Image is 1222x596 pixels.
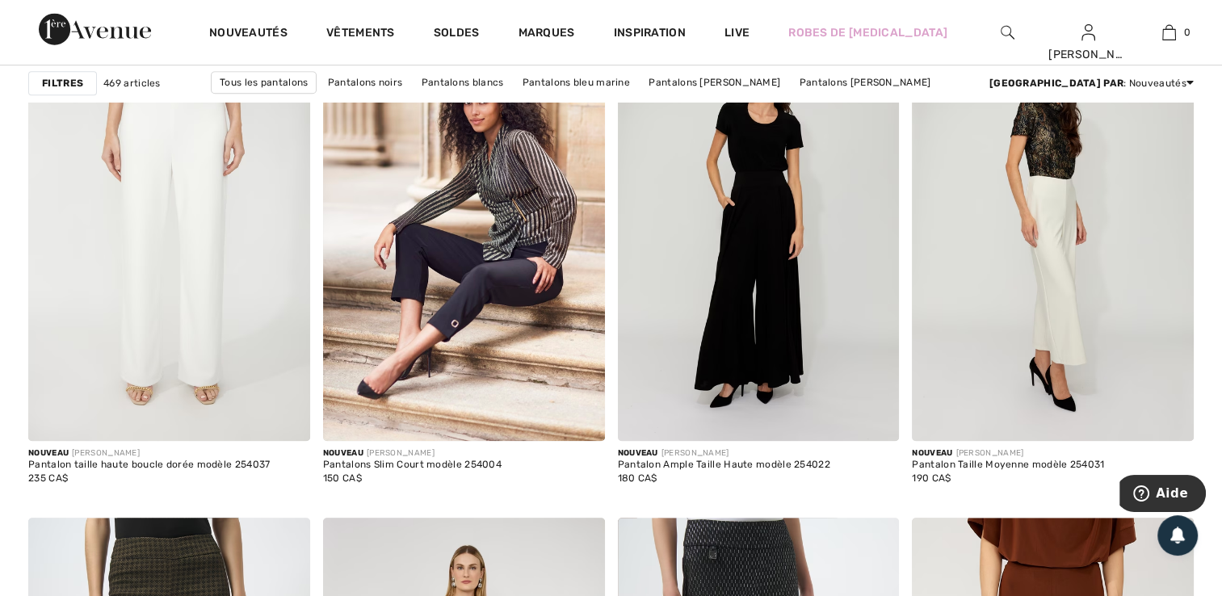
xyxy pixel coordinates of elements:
span: Nouveau [912,448,952,458]
a: Pantalons [PERSON_NAME] [640,72,788,93]
span: Nouveau [618,448,658,458]
div: Pantalon taille haute boucle dorée modèle 254037 [28,460,270,471]
a: Tous les pantalons [211,71,317,94]
a: Robes de [MEDICAL_DATA] [788,24,947,41]
a: 0 [1129,23,1208,42]
img: Mes infos [1081,23,1095,42]
div: [PERSON_NAME] [28,447,270,460]
img: Pantalon taille haute boucle dorée modèle 254037. Ivory [28,19,310,441]
span: Nouveau [28,448,69,458]
div: [PERSON_NAME] [1048,46,1128,63]
a: Pantalons noirs [320,72,411,93]
a: Se connecter [1081,24,1095,40]
span: Nouveau [323,448,363,458]
span: 150 CA$ [323,472,362,484]
span: 235 CA$ [28,472,68,484]
a: Soldes [434,26,480,43]
img: Pantalons Slim Court modèle 254004. Noir [323,19,605,441]
div: [PERSON_NAME] [912,447,1104,460]
span: 469 articles [103,76,161,90]
img: Pantalon Taille Moyenne modèle 254031. Vanille [912,19,1194,441]
span: 0 [1184,25,1191,40]
img: Pantalon Ample Taille Haute modèle 254022. Noir [618,19,900,441]
a: Marques [518,26,574,43]
span: 190 CA$ [912,472,951,484]
div: Pantalon Taille Moyenne modèle 254031 [912,460,1104,471]
a: Pantalons bleu marine [514,72,638,93]
strong: Filtres [42,76,83,90]
a: Pantalons [PERSON_NAME] [792,72,939,93]
img: 1ère Avenue [39,13,151,45]
iframe: Ouvre un widget dans lequel vous pouvez trouver plus d’informations [1119,475,1206,515]
a: Pantalons à enfiler [430,94,537,115]
a: Jambes droites [540,94,631,115]
img: Mon panier [1162,23,1176,42]
a: Live [724,24,750,41]
a: Nouveautés [209,26,288,43]
div: Pantalon Ample Taille Haute modèle 254022 [618,460,830,471]
strong: [GEOGRAPHIC_DATA] par [989,78,1123,89]
a: Pantalons blancs [414,72,512,93]
div: [PERSON_NAME] [323,447,502,460]
img: recherche [1001,23,1014,42]
a: Vêtements [326,26,395,43]
a: Jambes larges [633,94,720,115]
div: [PERSON_NAME] [618,447,830,460]
div: : Nouveautés [989,76,1194,90]
span: 180 CA$ [618,472,657,484]
div: Pantalons Slim Court modèle 254004 [323,460,502,471]
span: Inspiration [614,26,686,43]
